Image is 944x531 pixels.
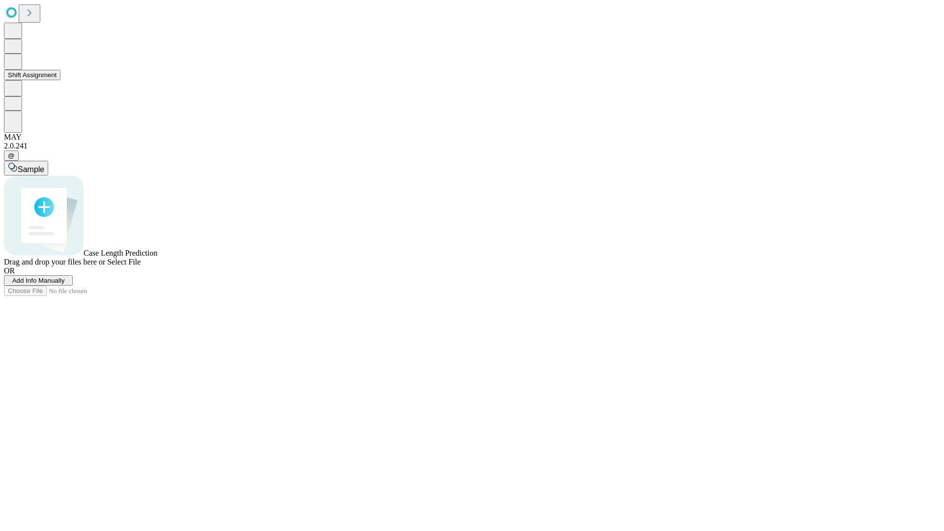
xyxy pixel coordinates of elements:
[4,161,48,176] button: Sample
[4,70,60,80] button: Shift Assignment
[4,133,940,142] div: MAY
[84,249,157,257] span: Case Length Prediction
[107,258,141,266] span: Select File
[4,150,19,161] button: @
[12,277,65,284] span: Add Info Manually
[4,258,105,266] span: Drag and drop your files here or
[4,275,73,286] button: Add Info Manually
[4,142,940,150] div: 2.0.241
[4,266,15,275] span: OR
[8,152,15,159] span: @
[18,165,44,174] span: Sample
